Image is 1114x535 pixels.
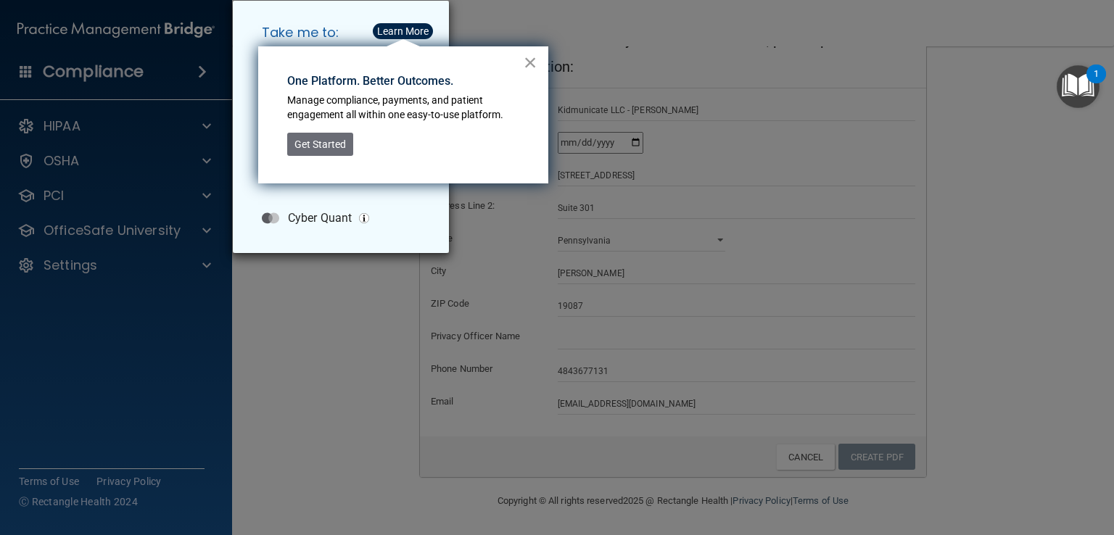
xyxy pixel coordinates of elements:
div: 1 [1094,74,1099,93]
p: One Platform. Better Outcomes. [287,73,523,89]
button: Close [524,51,537,74]
p: Manage compliance, payments, and patient engagement all within one easy-to-use platform. [287,94,523,122]
button: Open Resource Center, 1 new notification [1057,65,1099,108]
h5: Take me to: [250,12,437,53]
div: Learn More [377,26,429,36]
p: Cyber Quant [288,211,352,225]
button: Get Started [287,133,353,156]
